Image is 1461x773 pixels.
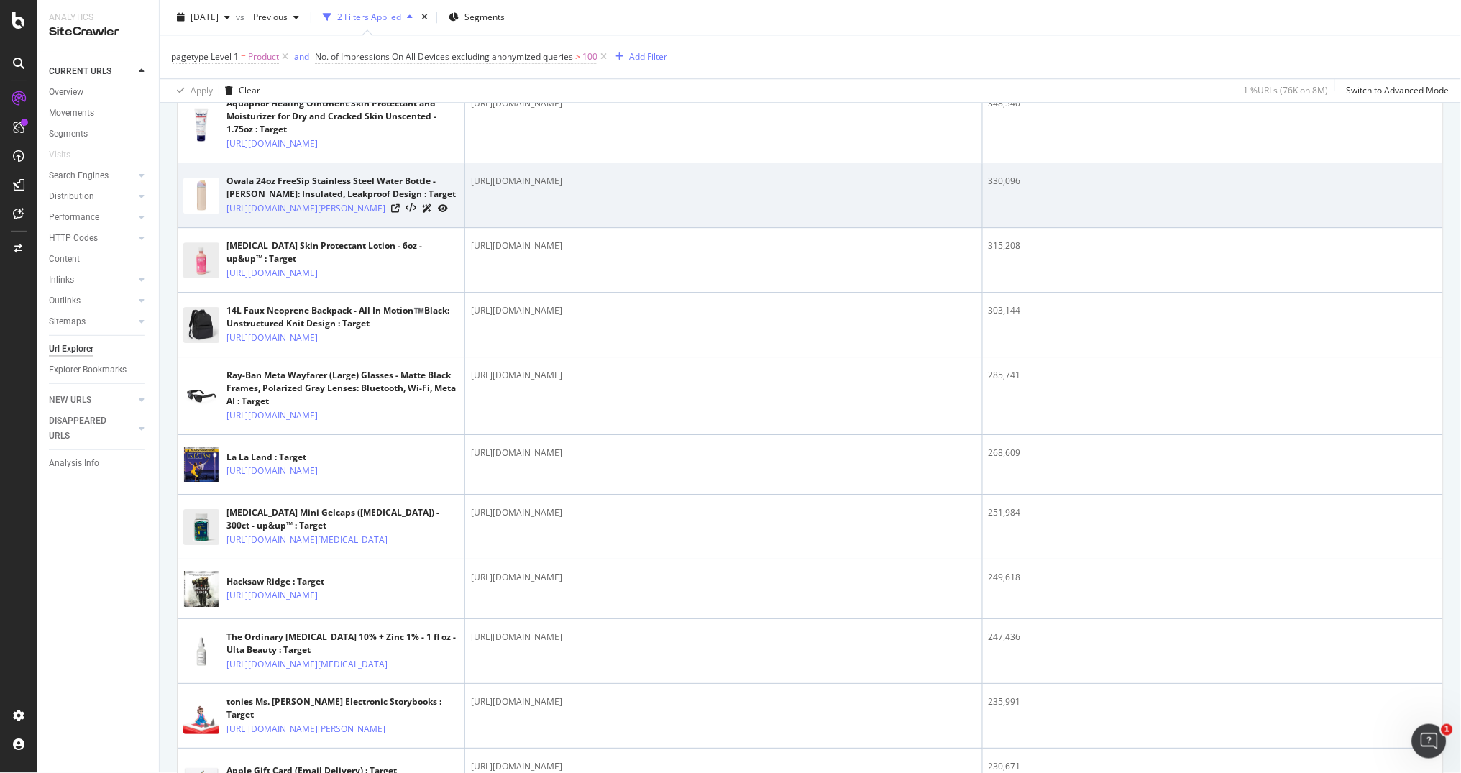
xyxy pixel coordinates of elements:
a: HTTP Codes [49,231,134,246]
div: DISAPPEARED URLS [49,413,122,444]
div: 247,436 [989,631,1437,644]
div: [URL][DOMAIN_NAME] [471,571,976,584]
button: Switch to Advanced Mode [1341,79,1449,102]
div: 230,671 [989,760,1437,773]
img: main image [183,567,219,611]
div: Distribution [49,189,94,204]
div: 251,984 [989,506,1437,519]
div: 235,991 [989,695,1437,708]
a: [URL][DOMAIN_NAME][MEDICAL_DATA] [226,533,388,547]
div: HTTP Codes [49,231,98,246]
div: [MEDICAL_DATA] Skin Protectant Lotion - 6oz - up&up™ : Target [226,239,459,265]
div: La La Land : Target [226,451,380,464]
span: = [241,50,246,63]
a: [URL][DOMAIN_NAME] [226,331,318,345]
a: [URL][DOMAIN_NAME] [226,588,318,603]
button: View HTML Source [406,203,416,214]
button: Segments [443,6,510,29]
span: No. of Impressions On All Devices excluding anonymized queries [315,50,573,63]
div: [URL][DOMAIN_NAME] [471,97,976,110]
a: Content [49,252,149,267]
a: NEW URLS [49,393,134,408]
div: times [418,10,431,24]
div: 303,144 [989,304,1437,317]
a: Visits [49,147,85,163]
a: AI Url Details [422,201,432,216]
img: main image [183,698,219,734]
span: vs [236,11,247,23]
div: [URL][DOMAIN_NAME] [471,175,976,188]
div: 348,540 [989,97,1437,110]
button: Previous [247,6,305,29]
a: Explorer Bookmarks [49,362,149,378]
a: CURRENT URLS [49,64,134,79]
button: Clear [219,79,260,102]
div: Explorer Bookmarks [49,362,127,378]
div: [URL][DOMAIN_NAME] [471,760,976,773]
button: Apply [171,79,213,102]
div: [URL][DOMAIN_NAME] [471,447,976,459]
a: [URL][DOMAIN_NAME] [226,464,318,478]
a: Performance [49,210,134,225]
a: [URL][DOMAIN_NAME][MEDICAL_DATA] [226,657,388,672]
div: Apply [191,84,213,96]
div: 249,618 [989,571,1437,584]
div: 315,208 [989,239,1437,252]
div: CURRENT URLS [49,64,111,79]
span: Segments [464,11,505,23]
img: main image [183,442,219,487]
div: [URL][DOMAIN_NAME] [471,695,976,708]
a: Segments [49,127,149,142]
img: main image [183,509,219,545]
a: Visit Online Page [391,204,400,213]
div: Analytics [49,12,147,24]
div: 2 Filters Applied [337,11,401,23]
span: pagetype Level 1 [171,50,239,63]
div: Segments [49,127,88,142]
a: Sitemaps [49,314,134,329]
button: and [294,50,309,63]
div: Owala 24oz FreeSip Stainless Steel Water Bottle - [PERSON_NAME]: Insulated, Leakproof Design : Ta... [226,175,459,201]
button: Add Filter [610,48,667,65]
span: Product [248,47,279,67]
div: Search Engines [49,168,109,183]
div: Ray-Ban Meta Wayfarer (Large) Glasses - Matte Black Frames, Polarized Gray Lenses: Bluetooth, Wi-... [226,369,459,408]
div: [URL][DOMAIN_NAME] [471,239,976,252]
div: Overview [49,85,83,100]
div: Switch to Advanced Mode [1347,84,1449,96]
div: Inlinks [49,273,74,288]
a: Distribution [49,189,134,204]
div: tonies Ms. [PERSON_NAME] Electronic Storybooks : Target [226,695,459,721]
a: [URL][DOMAIN_NAME] [226,408,318,423]
div: Sitemaps [49,314,86,329]
div: Aquaphor Healing Ointment Skin Protectant and Moisturizer for Dry and Cracked Skin Unscented - 1.... [226,97,459,136]
div: Content [49,252,80,267]
div: Outlinks [49,293,81,308]
div: The Ordinary [MEDICAL_DATA] 10% + Zinc 1% - 1 fl oz - Ulta Beauty : Target [226,631,459,657]
div: [MEDICAL_DATA] Mini Gelcaps ([MEDICAL_DATA]) - 300ct - up&up™ : Target [226,506,459,532]
div: Url Explorer [49,342,93,357]
span: 100 [582,47,597,67]
div: Clear [239,84,260,96]
div: SiteCrawler [49,24,147,40]
button: [DATE] [171,6,236,29]
div: 330,096 [989,175,1437,188]
a: Movements [49,106,149,121]
img: main image [183,378,219,414]
div: [URL][DOMAIN_NAME] [471,369,976,382]
div: 14L Faux Neoprene Backpack - All In Motion™️Black: Unstructured Knit Design : Target [226,304,459,330]
div: Visits [49,147,70,163]
div: [URL][DOMAIN_NAME] [471,304,976,317]
div: 1 % URLs ( 76K on 8M ) [1244,84,1329,96]
img: main image [183,634,219,669]
a: DISAPPEARED URLS [49,413,134,444]
iframe: Intercom live chat [1412,724,1447,759]
div: Performance [49,210,99,225]
a: [URL][DOMAIN_NAME][PERSON_NAME] [226,722,385,736]
div: Add Filter [629,50,667,63]
a: Url Explorer [49,342,149,357]
a: Analysis Info [49,456,149,471]
button: 2 Filters Applied [317,6,418,29]
img: main image [183,178,219,214]
div: 268,609 [989,447,1437,459]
